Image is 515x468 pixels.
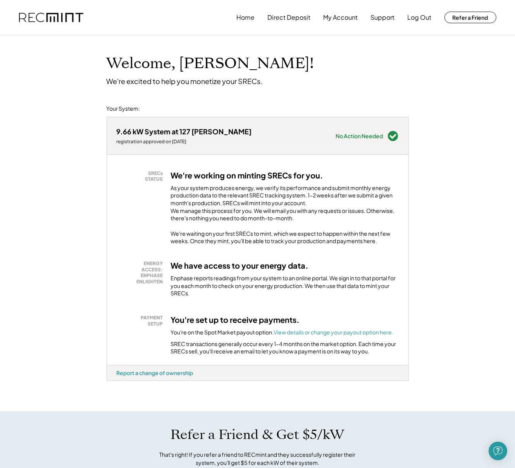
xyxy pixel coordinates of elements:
div: We're waiting on your first SRECs to mint, which we expect to happen within the next few weeks. O... [171,230,399,245]
h3: We're working on minting SRECs for you. [171,170,324,180]
h3: We have access to your energy data. [171,261,309,271]
div: Enphase reports readings from your system to an online portal. We sign in to that portal for you ... [171,274,399,297]
div: registration approved on [DATE] [117,139,252,145]
div: That's right! If you refer a friend to RECmint and they successfully register their system, you'l... [151,451,364,467]
h3: You're set up to receive payments. [171,315,300,325]
div: We're excited to help you monetize your SRECs. [107,77,263,86]
div: ENERGY ACCESS: ENPHASE ENLIGHTEN [121,261,163,285]
h1: Welcome, [PERSON_NAME]! [107,55,314,73]
button: My Account [324,10,358,25]
div: SRECs STATUS [121,170,163,182]
button: Home [237,10,255,25]
div: No Action Needed [336,133,383,139]
button: Support [371,10,395,25]
div: Open Intercom Messenger [489,442,507,460]
div: 9.66 kW System at 127 [PERSON_NAME] [117,127,252,136]
button: Log Out [408,10,432,25]
div: Report a change of ownership [117,369,193,376]
button: Refer a Friend [444,12,496,23]
button: Direct Deposit [268,10,311,25]
div: SREC transactions generally occur every 1-4 months on the market option. Each time your SRECs sel... [171,340,399,355]
h1: Refer a Friend & Get $5/kW [171,427,344,443]
img: recmint-logotype%403x.png [19,13,83,22]
div: PAYMENT SETUP [121,315,163,327]
div: mgyaguoz - MD 1.5x (BT) [107,381,133,384]
div: You're on the Spot Market payout option. [171,329,394,336]
div: As your system produces energy, we verify its performance and submit monthly energy production da... [171,184,399,226]
div: Your System: [107,105,140,113]
a: View details or change your payout option here. [274,329,394,336]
